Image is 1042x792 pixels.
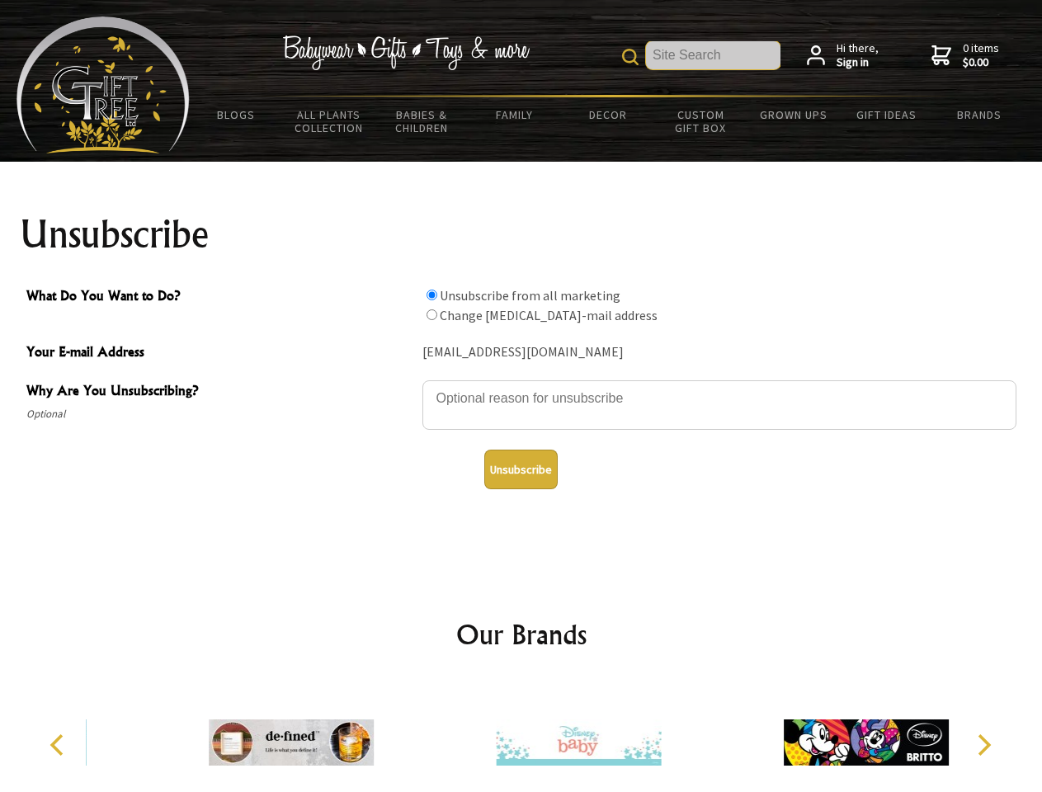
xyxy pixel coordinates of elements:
[283,97,376,145] a: All Plants Collection
[26,285,414,309] span: What Do You Want to Do?
[469,97,562,132] a: Family
[427,290,437,300] input: What Do You Want to Do?
[933,97,1026,132] a: Brands
[837,55,879,70] strong: Sign in
[561,97,654,132] a: Decor
[622,49,639,65] img: product search
[375,97,469,145] a: Babies & Children
[17,16,190,153] img: Babyware - Gifts - Toys and more...
[33,615,1010,654] h2: Our Brands
[963,40,999,70] span: 0 items
[26,404,414,424] span: Optional
[931,41,999,70] a: 0 items$0.00
[646,41,780,69] input: Site Search
[440,287,620,304] label: Unsubscribe from all marketing
[41,727,78,763] button: Previous
[747,97,840,132] a: Grown Ups
[440,307,658,323] label: Change [MEDICAL_DATA]-mail address
[965,727,1002,763] button: Next
[422,340,1016,365] div: [EMAIL_ADDRESS][DOMAIN_NAME]
[484,450,558,489] button: Unsubscribe
[963,55,999,70] strong: $0.00
[20,214,1023,254] h1: Unsubscribe
[840,97,933,132] a: Gift Ideas
[422,380,1016,430] textarea: Why Are You Unsubscribing?
[837,41,879,70] span: Hi there,
[654,97,747,145] a: Custom Gift Box
[26,342,414,365] span: Your E-mail Address
[190,97,283,132] a: BLOGS
[26,380,414,404] span: Why Are You Unsubscribing?
[282,35,530,70] img: Babywear - Gifts - Toys & more
[427,309,437,320] input: What Do You Want to Do?
[807,41,879,70] a: Hi there,Sign in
